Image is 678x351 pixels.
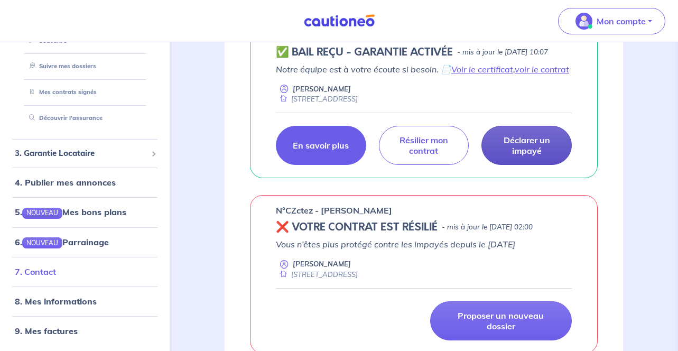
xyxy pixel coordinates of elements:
[392,135,456,156] p: Résilier mon contrat
[25,63,96,70] a: Suivre mes dossiers
[4,320,165,341] div: 9. Mes factures
[4,232,165,253] div: 6.NOUVEAUParrainage
[4,143,165,164] div: 3. Garantie Locataire
[276,63,572,76] p: Notre équipe est à votre écoute si besoin. 📄 ,
[4,172,165,193] div: 4. Publier mes annonces
[293,84,351,94] p: [PERSON_NAME]
[300,14,379,27] img: Cautioneo
[276,126,366,165] a: En savoir plus
[442,222,533,233] p: - mis à jour le [DATE] 02:00
[4,261,165,282] div: 7. Contact
[451,64,513,75] a: Voir le certificat
[4,202,165,223] div: 5.NOUVEAUMes bons plans
[457,47,548,58] p: - mis à jour le [DATE] 10:07
[430,301,572,340] a: Proposer un nouveau dossier
[15,147,147,160] span: 3. Garantie Locataire
[276,46,572,59] div: state: CONTRACT-VALIDATED, Context: NEW,MAYBE-CERTIFICATE,ALONE,LESSOR-DOCUMENTS
[17,109,153,127] div: Découvrir l'assurance
[558,8,665,34] button: illu_account_valid_menu.svgMon compte
[597,15,646,27] p: Mon compte
[15,296,97,307] a: 8. Mes informations
[25,37,67,44] a: Souscrire
[276,270,358,280] div: [STREET_ADDRESS]
[15,326,78,336] a: 9. Mes factures
[25,114,103,122] a: Découvrir l'assurance
[15,237,109,247] a: 6.NOUVEAUParrainage
[15,178,116,188] a: 4. Publier mes annonces
[17,84,153,101] div: Mes contrats signés
[515,64,569,75] a: voir le contrat
[379,126,469,165] a: Résilier mon contrat
[276,238,572,251] p: Vous n’êtes plus protégé contre les impayés depuis le [DATE]
[276,46,453,59] h5: ✅ BAIL REÇU - GARANTIE ACTIVÉE
[575,13,592,30] img: illu_account_valid_menu.svg
[276,221,438,234] h5: ❌ VOTRE CONTRAT EST RÉSILIÉ
[495,135,559,156] p: Déclarer un impayé
[443,310,559,331] p: Proposer un nouveau dossier
[25,89,97,96] a: Mes contrats signés
[4,291,165,312] div: 8. Mes informations
[15,266,56,277] a: 7. Contact
[481,126,572,165] a: Déclarer un impayé
[293,259,351,269] p: [PERSON_NAME]
[276,94,358,104] div: [STREET_ADDRESS]
[17,58,153,76] div: Suivre mes dossiers
[276,221,572,234] div: state: REVOKED, Context: MORE-THAN-6-MONTHS,MAYBE-CERTIFICATE,ALONE,LESSOR-DOCUMENTS
[276,204,392,217] p: n°CZctez - [PERSON_NAME]
[15,207,126,218] a: 5.NOUVEAUMes bons plans
[293,140,349,151] p: En savoir plus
